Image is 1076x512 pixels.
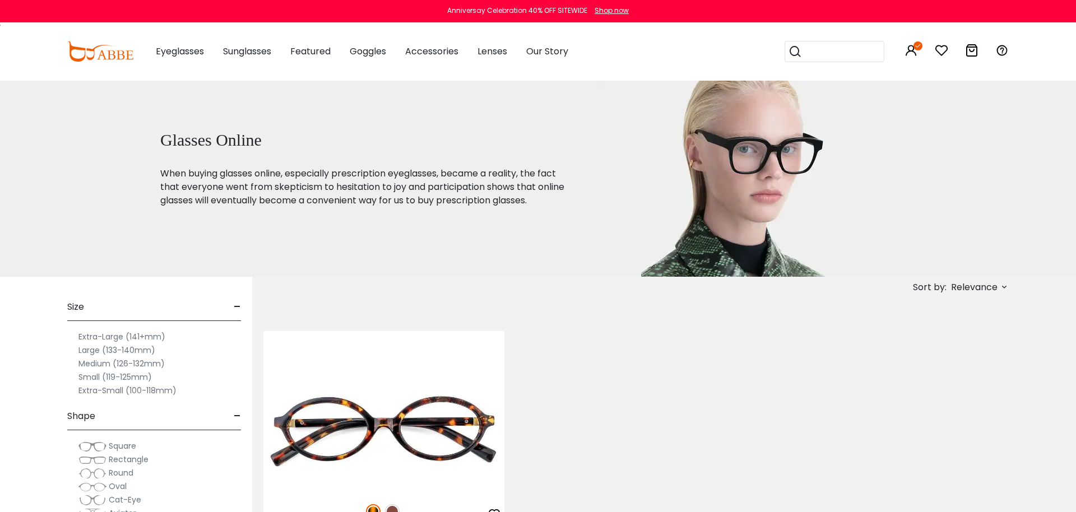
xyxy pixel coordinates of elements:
span: Accessories [405,45,458,58]
img: abbeglasses.com [67,41,133,62]
h1: Glasses Online [160,130,568,150]
span: Oval [109,481,127,492]
span: Lenses [477,45,507,58]
span: Round [109,467,133,478]
div: Anniversay Celebration 40% OFF SITEWIDE [447,6,587,16]
span: Size [67,294,84,320]
img: glasses online [596,81,881,277]
span: Our Story [526,45,568,58]
a: Shop now [589,6,629,15]
span: Rectangle [109,454,149,465]
span: Shape [67,403,95,430]
img: Tortoise Knowledge - Acetate ,Universal Bridge Fit [263,371,504,492]
img: Cat-Eye.png [78,495,106,506]
label: Extra-Large (141+mm) [78,330,165,343]
label: Large (133-140mm) [78,343,155,357]
span: Cat-Eye [109,494,141,505]
span: Square [109,440,136,452]
img: Round.png [78,468,106,479]
span: Sort by: [913,281,947,294]
p: When buying glasses online, especially prescription eyeglasses, became a reality, the fact that e... [160,167,568,207]
span: Featured [290,45,331,58]
img: Oval.png [78,481,106,492]
label: Medium (126-132mm) [78,357,165,370]
span: - [234,403,241,430]
span: Eyeglasses [156,45,204,58]
span: Relevance [951,277,998,297]
img: Square.png [78,441,106,452]
label: Extra-Small (100-118mm) [78,384,177,397]
span: Goggles [350,45,386,58]
div: Shop now [595,6,629,16]
span: Sunglasses [223,45,271,58]
span: - [234,294,241,320]
img: Rectangle.png [78,454,106,466]
label: Small (119-125mm) [78,370,152,384]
